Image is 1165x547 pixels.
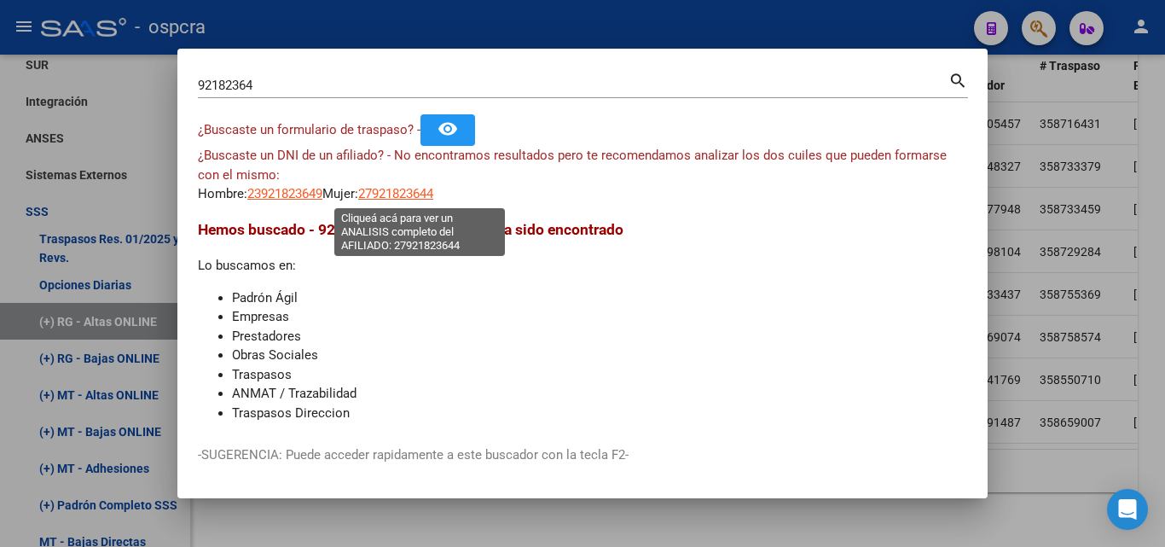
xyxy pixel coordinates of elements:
[948,69,968,90] mat-icon: search
[247,186,322,201] span: 23921823649
[232,384,967,404] li: ANMAT / Trazabilidad
[198,221,623,238] span: Hemos buscado - 92182364 - y el mismo no ha sido encontrado
[232,288,967,308] li: Padrón Ágil
[198,146,967,204] div: Hombre: Mujer:
[198,122,420,137] span: ¿Buscaste un formulario de traspaso? -
[232,307,967,327] li: Empresas
[232,365,967,385] li: Traspasos
[232,404,967,423] li: Traspasos Direccion
[358,186,433,201] span: 27921823644
[198,218,967,422] div: Lo buscamos en:
[198,148,947,183] span: ¿Buscaste un DNI de un afiliado? - No encontramos resultados pero te recomendamos analizar los do...
[1107,489,1148,530] div: Open Intercom Messenger
[232,327,967,346] li: Prestadores
[438,119,458,139] mat-icon: remove_red_eye
[232,346,967,365] li: Obras Sociales
[198,445,967,465] p: -SUGERENCIA: Puede acceder rapidamente a este buscador con la tecla F2-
